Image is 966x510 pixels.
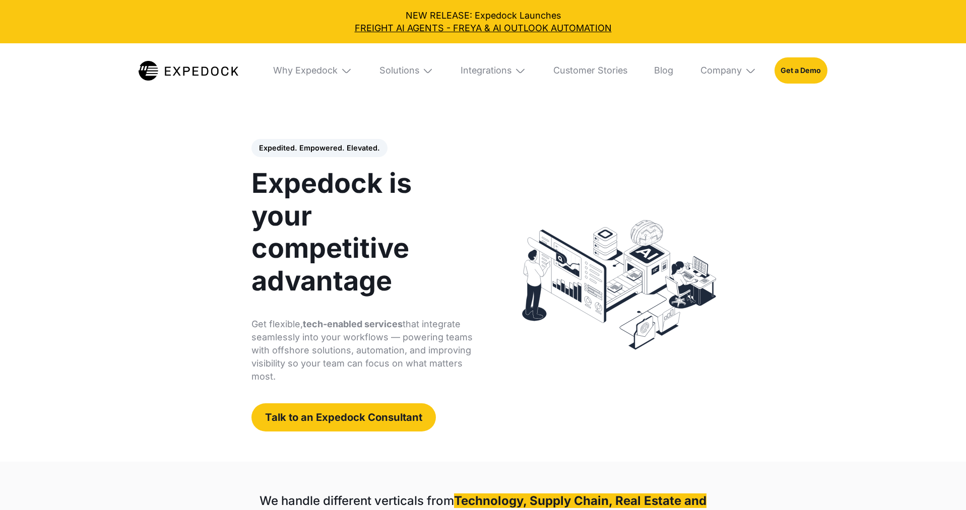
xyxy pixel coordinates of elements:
a: FREIGHT AI AGENTS - FREYA & AI OUTLOOK AUTOMATION [9,22,957,34]
div: Company [700,65,742,76]
a: Customer Stories [544,43,636,98]
div: Integrations [461,65,511,76]
p: Get flexible, that integrate seamlessly into your workflows — powering teams with offshore soluti... [251,318,475,383]
div: Why Expedock [273,65,338,76]
strong: We handle different verticals from [260,493,454,508]
h1: Expedock is your competitive advantage [251,167,475,298]
a: Blog [645,43,682,98]
strong: tech-enabled services [303,319,403,329]
div: NEW RELEASE: Expedock Launches [9,9,957,34]
a: Talk to an Expedock Consultant [251,403,436,431]
a: Get a Demo [775,57,827,84]
div: Solutions [379,65,419,76]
